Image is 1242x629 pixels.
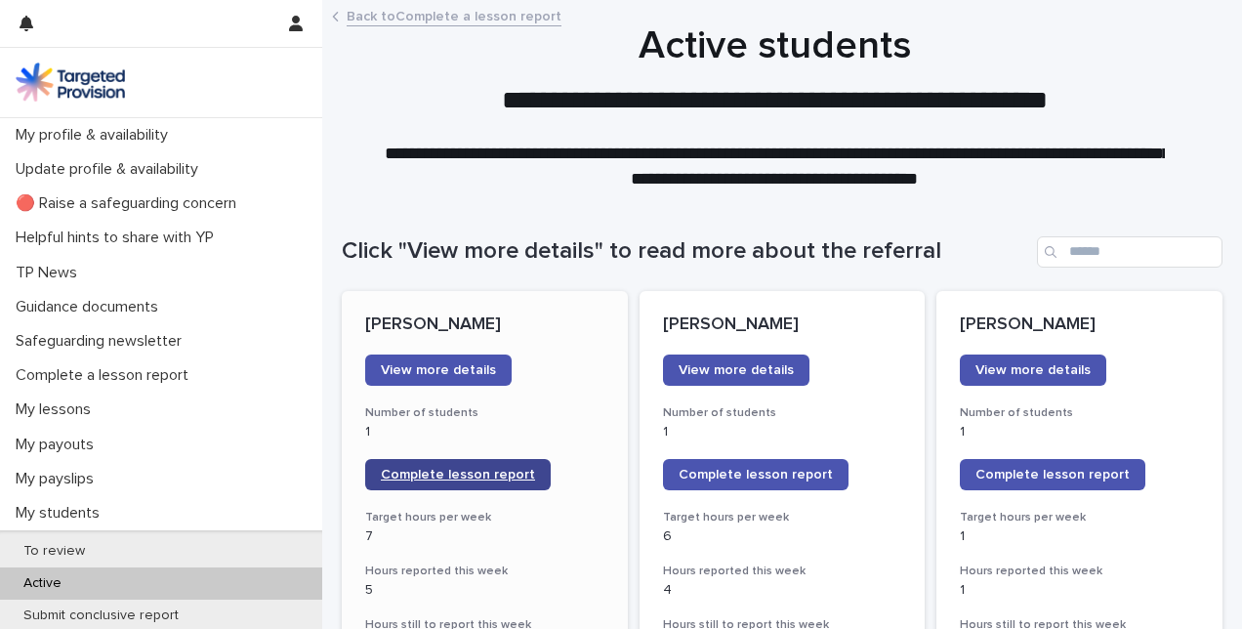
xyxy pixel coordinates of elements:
[365,314,604,336] p: [PERSON_NAME]
[960,564,1199,579] h3: Hours reported this week
[663,405,902,421] h3: Number of students
[342,237,1029,266] h1: Click "View more details" to read more about the referral
[8,608,194,624] p: Submit conclusive report
[8,264,93,282] p: TP News
[960,424,1199,440] p: 1
[663,582,902,599] p: 4
[663,510,902,525] h3: Target hours per week
[381,468,535,482] span: Complete lesson report
[8,400,106,419] p: My lessons
[8,366,204,385] p: Complete a lesson report
[8,436,109,454] p: My payouts
[8,194,252,213] p: 🔴 Raise a safeguarding concern
[381,363,496,377] span: View more details
[960,355,1106,386] a: View more details
[679,363,794,377] span: View more details
[8,160,214,179] p: Update profile & availability
[960,405,1199,421] h3: Number of students
[8,543,101,560] p: To review
[960,510,1199,525] h3: Target hours per week
[975,363,1091,377] span: View more details
[960,459,1145,490] a: Complete lesson report
[663,528,902,545] p: 6
[8,504,115,523] p: My students
[663,314,902,336] p: [PERSON_NAME]
[8,126,184,145] p: My profile & availability
[960,582,1199,599] p: 1
[8,298,174,316] p: Guidance documents
[960,314,1199,336] p: [PERSON_NAME]
[663,424,902,440] p: 1
[365,459,551,490] a: Complete lesson report
[960,528,1199,545] p: 1
[342,22,1208,69] h1: Active students
[365,405,604,421] h3: Number of students
[975,468,1130,482] span: Complete lesson report
[663,459,849,490] a: Complete lesson report
[365,528,604,545] p: 7
[8,470,109,488] p: My payslips
[365,564,604,579] h3: Hours reported this week
[16,63,125,102] img: M5nRWzHhSzIhMunXDL62
[663,355,809,386] a: View more details
[8,575,77,592] p: Active
[663,564,902,579] h3: Hours reported this week
[365,510,604,525] h3: Target hours per week
[1037,236,1222,268] input: Search
[365,424,604,440] p: 1
[8,229,229,247] p: Helpful hints to share with YP
[347,4,561,26] a: Back toComplete a lesson report
[365,582,604,599] p: 5
[365,355,512,386] a: View more details
[8,332,197,351] p: Safeguarding newsletter
[679,468,833,482] span: Complete lesson report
